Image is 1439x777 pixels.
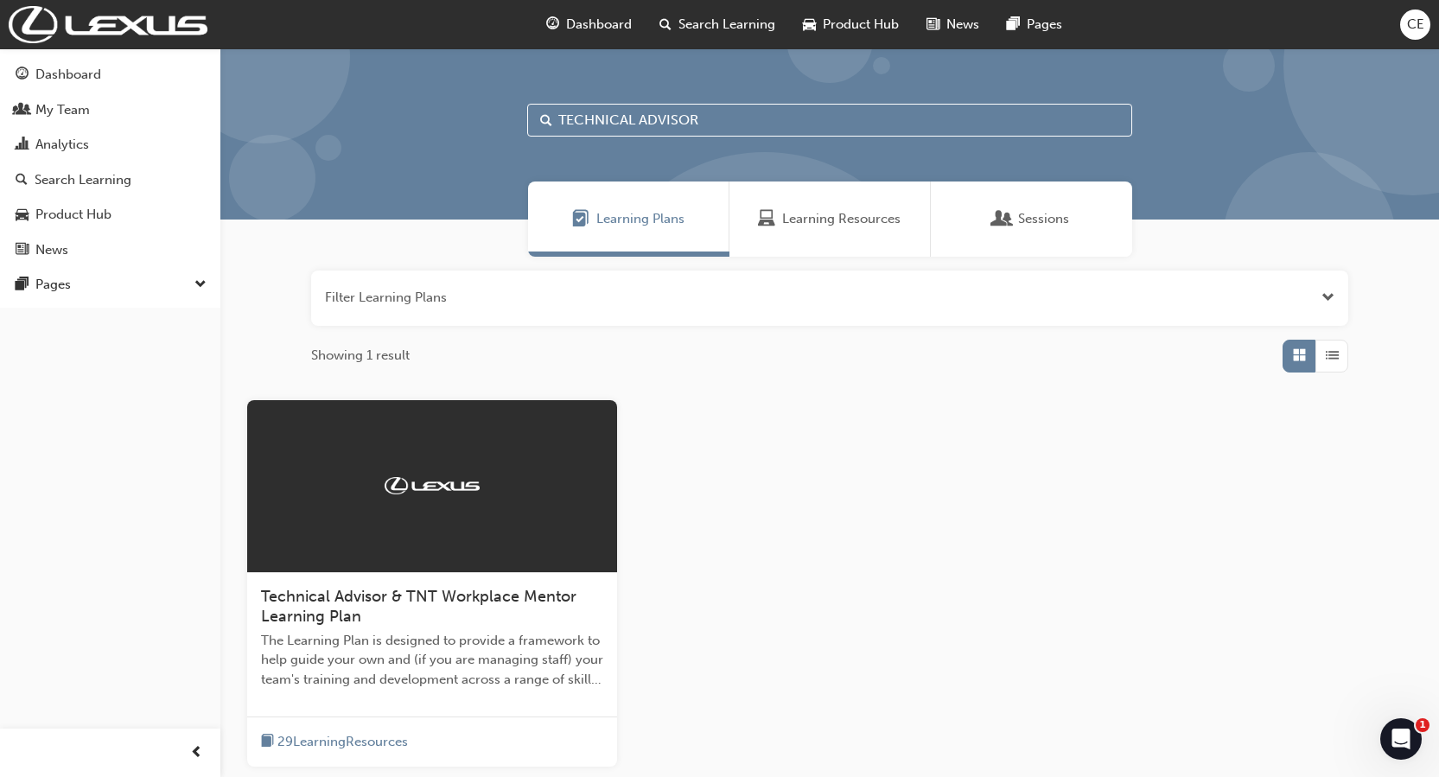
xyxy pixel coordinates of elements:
a: guage-iconDashboard [532,7,646,42]
button: Pages [7,269,213,301]
span: Product Hub [823,15,899,35]
span: down-icon [194,274,207,296]
iframe: Intercom live chat [1380,718,1422,760]
span: 29 Learning Resources [277,732,408,752]
span: book-icon [261,731,274,753]
a: My Team [7,94,213,126]
button: CE [1400,10,1430,40]
span: guage-icon [546,14,559,35]
span: chart-icon [16,137,29,153]
span: pages-icon [16,277,29,293]
a: TrakTechnical Advisor & TNT Workplace Mentor Learning PlanThe Learning Plan is designed to provid... [247,400,617,767]
button: book-icon29LearningResources [261,731,408,753]
a: Product Hub [7,199,213,231]
span: car-icon [803,14,816,35]
span: Sessions [1018,209,1069,229]
span: people-icon [16,103,29,118]
div: Pages [35,275,71,295]
span: Showing 1 result [311,346,410,366]
a: Analytics [7,129,213,161]
span: news-icon [926,14,939,35]
span: 1 [1416,718,1429,732]
div: Dashboard [35,65,101,85]
a: news-iconNews [913,7,993,42]
span: The Learning Plan is designed to provide a framework to help guide your own and (if you are manag... [261,631,603,690]
span: Pages [1027,15,1062,35]
button: Open the filter [1321,288,1334,308]
span: prev-icon [190,742,203,764]
a: News [7,234,213,266]
span: List [1326,346,1339,366]
span: car-icon [16,207,29,223]
a: Learning ResourcesLearning Resources [729,182,931,257]
a: Search Learning [7,164,213,196]
button: DashboardMy TeamAnalyticsSearch LearningProduct HubNews [7,55,213,269]
span: search-icon [659,14,672,35]
span: pages-icon [1007,14,1020,35]
span: Grid [1293,346,1306,366]
a: Dashboard [7,59,213,91]
span: Technical Advisor & TNT Workplace Mentor Learning Plan [261,587,576,627]
span: Learning Resources [782,209,901,229]
span: guage-icon [16,67,29,83]
span: Learning Plans [596,209,684,229]
span: news-icon [16,243,29,258]
a: search-iconSearch Learning [646,7,789,42]
img: Trak [385,477,480,494]
div: Product Hub [35,205,111,225]
input: Search... [527,104,1132,137]
a: pages-iconPages [993,7,1076,42]
a: car-iconProduct Hub [789,7,913,42]
span: News [946,15,979,35]
span: Search [540,111,552,131]
div: Analytics [35,135,89,155]
div: My Team [35,100,90,120]
span: Sessions [994,209,1011,229]
div: Search Learning [35,170,131,190]
a: Learning PlansLearning Plans [528,182,729,257]
span: Learning Resources [758,209,775,229]
a: SessionsSessions [931,182,1132,257]
img: Trak [9,6,207,43]
span: Search Learning [678,15,775,35]
span: CE [1407,15,1424,35]
div: News [35,240,68,260]
span: search-icon [16,173,28,188]
span: Dashboard [566,15,632,35]
span: Learning Plans [572,209,589,229]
